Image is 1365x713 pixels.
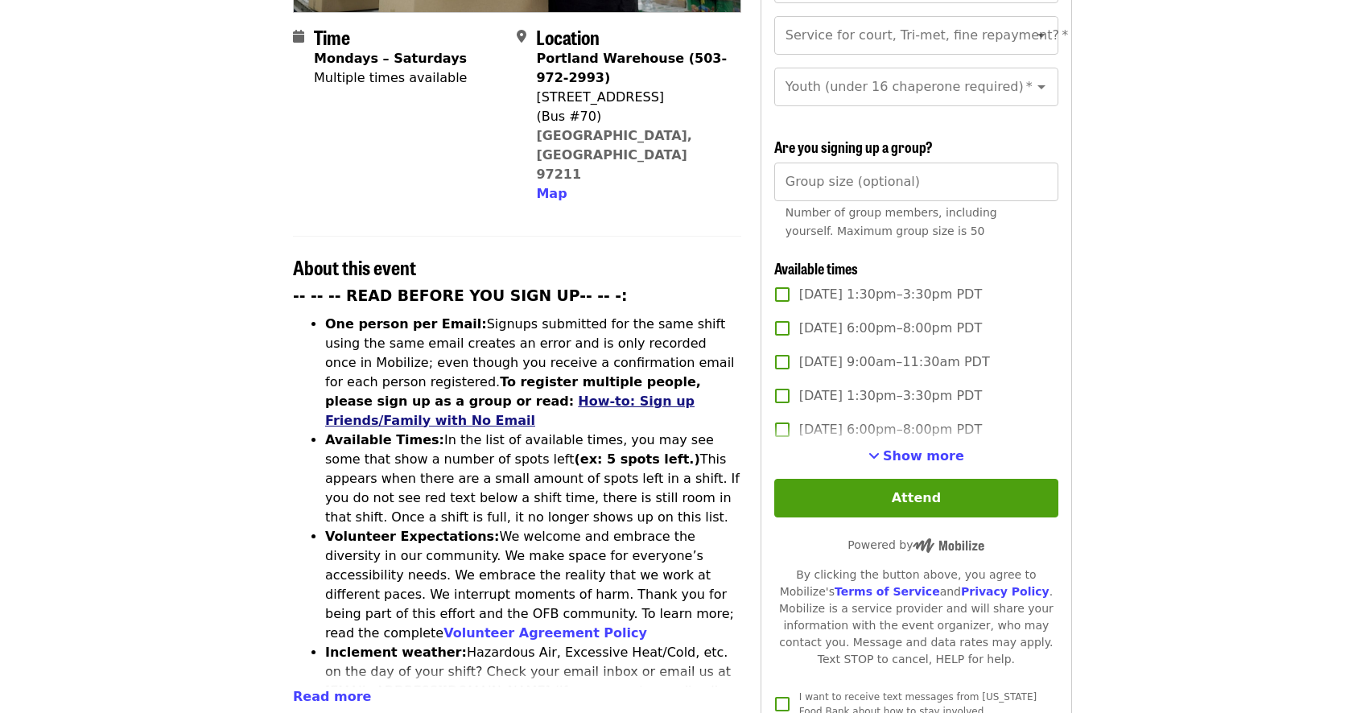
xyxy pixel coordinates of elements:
button: Open [1030,24,1053,47]
li: Signups submitted for the same shift using the same email creates an error and is only recorded o... [325,315,741,431]
a: Privacy Policy [961,585,1050,598]
span: Map [536,186,567,201]
span: Number of group members, including yourself. Maximum group size is 50 [786,206,997,237]
li: In the list of available times, you may see some that show a number of spots left This appears wh... [325,431,741,527]
span: [DATE] 9:00am–11:30am PDT [799,352,990,372]
div: Multiple times available [314,68,467,88]
span: Are you signing up a group? [774,136,933,157]
i: map-marker-alt icon [517,29,526,44]
li: We welcome and embrace the diversity in our community. We make space for everyone’s accessibility... [325,527,741,643]
a: [GEOGRAPHIC_DATA], [GEOGRAPHIC_DATA] 97211 [536,128,692,182]
strong: Available Times: [325,432,444,447]
input: [object Object] [774,163,1058,201]
span: About this event [293,253,416,281]
div: By clicking the button above, you agree to Mobilize's and . Mobilize is a service provider and wi... [774,567,1058,668]
span: [DATE] 1:30pm–3:30pm PDT [799,285,982,304]
span: [DATE] 6:00pm–8:00pm PDT [799,319,982,338]
a: How-to: Sign up Friends/Family with No Email [325,394,695,428]
button: Attend [774,479,1058,517]
span: Powered by [847,538,984,551]
button: Read more [293,687,371,707]
span: Available times [774,258,858,278]
button: See more timeslots [868,447,964,466]
button: Map [536,184,567,204]
i: calendar icon [293,29,304,44]
span: [DATE] 6:00pm–8:00pm PDT [799,420,982,439]
button: Open [1030,76,1053,98]
span: Show more [883,448,964,464]
strong: Portland Warehouse (503-972-2993) [536,51,727,85]
a: Volunteer Agreement Policy [443,625,647,641]
a: Terms of Service [835,585,940,598]
strong: -- -- -- READ BEFORE YOU SIGN UP-- -- -: [293,287,628,304]
div: (Bus #70) [536,107,728,126]
strong: One person per Email: [325,316,487,332]
span: Location [536,23,600,51]
strong: Volunteer Expectations: [325,529,500,544]
span: Time [314,23,350,51]
strong: To register multiple people, please sign up as a group or read: [325,374,701,409]
strong: Inclement weather: [325,645,467,660]
div: [STREET_ADDRESS] [536,88,728,107]
span: Read more [293,689,371,704]
strong: Mondays – Saturdays [314,51,467,66]
span: [DATE] 1:30pm–3:30pm PDT [799,386,982,406]
strong: (ex: 5 spots left.) [574,451,699,467]
img: Powered by Mobilize [913,538,984,553]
